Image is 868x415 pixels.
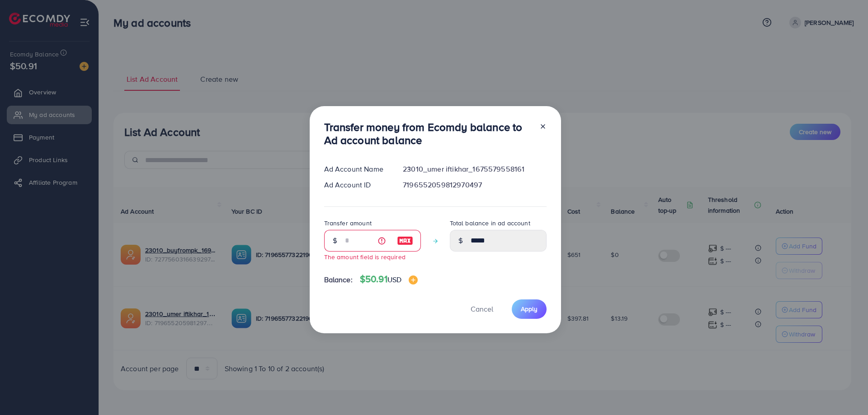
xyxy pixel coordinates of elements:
[317,180,396,190] div: Ad Account ID
[396,164,553,174] div: 23010_umer iftikhar_1675579558161
[360,274,418,285] h4: $50.91
[317,164,396,174] div: Ad Account Name
[396,180,553,190] div: 7196552059812970497
[324,219,372,228] label: Transfer amount
[397,235,413,246] img: image
[324,121,532,147] h3: Transfer money from Ecomdy balance to Ad account balance
[324,275,353,285] span: Balance:
[324,252,406,261] small: The amount field is required
[450,219,530,228] label: Total balance in ad account
[830,374,861,408] iframe: Chat
[387,275,401,284] span: USD
[512,299,547,319] button: Apply
[459,299,505,319] button: Cancel
[521,304,538,313] span: Apply
[409,275,418,284] img: image
[471,304,493,314] span: Cancel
